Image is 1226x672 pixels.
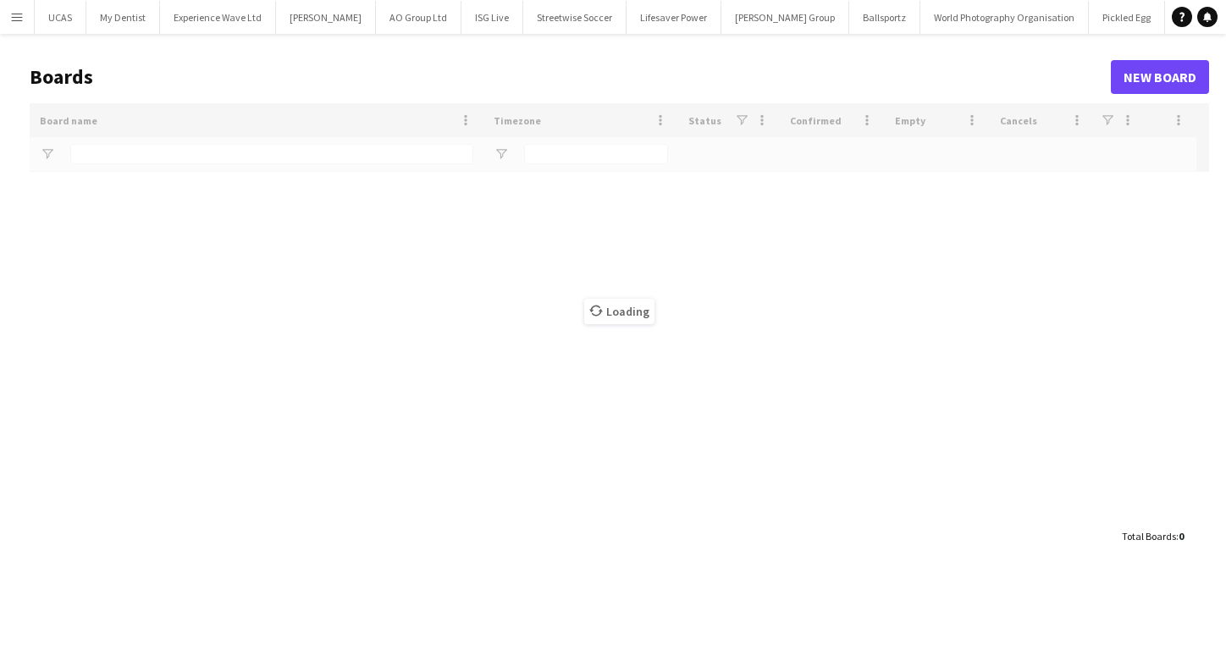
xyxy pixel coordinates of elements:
[376,1,461,34] button: AO Group Ltd
[849,1,920,34] button: Ballsportz
[1122,520,1184,553] div: :
[1111,60,1209,94] a: New Board
[1179,530,1184,543] span: 0
[30,64,1111,90] h1: Boards
[35,1,86,34] button: UCAS
[86,1,160,34] button: My Dentist
[584,299,654,324] span: Loading
[627,1,721,34] button: Lifesaver Power
[721,1,849,34] button: [PERSON_NAME] Group
[523,1,627,34] button: Streetwise Soccer
[461,1,523,34] button: ISG Live
[1089,1,1165,34] button: Pickled Egg
[160,1,276,34] button: Experience Wave Ltd
[276,1,376,34] button: [PERSON_NAME]
[920,1,1089,34] button: World Photography Organisation
[1122,530,1176,543] span: Total Boards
